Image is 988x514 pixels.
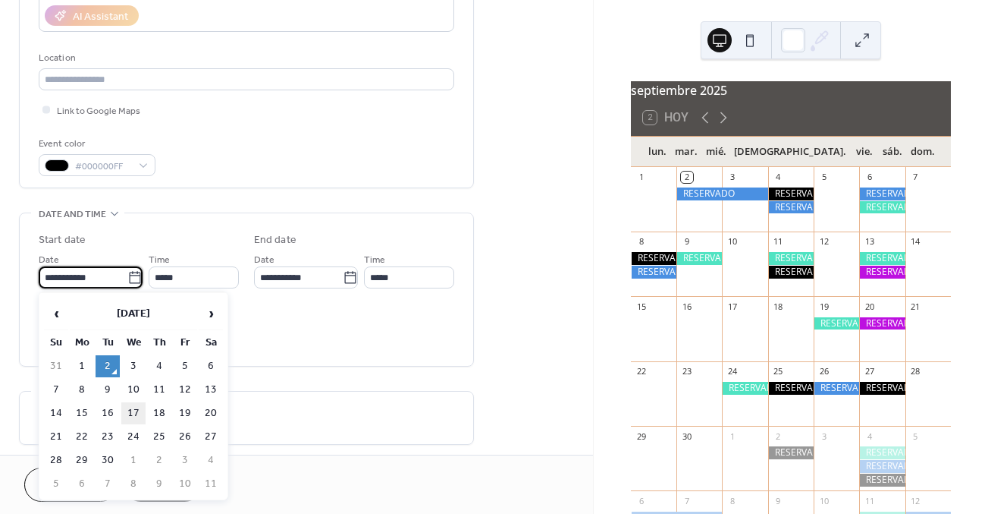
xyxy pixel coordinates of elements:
[173,355,197,377] td: 5
[768,382,814,395] div: RESERVADO
[173,379,197,401] td: 12
[147,449,171,471] td: 2
[773,172,784,183] div: 4
[70,298,197,330] th: [DATE]
[96,332,120,354] th: Tu
[70,449,94,471] td: 29
[681,236,692,248] div: 9
[173,473,197,495] td: 10
[814,317,859,330] div: RESERVADO
[199,355,223,377] td: 6
[199,473,223,495] td: 11
[121,355,146,377] td: 3
[910,172,921,183] div: 7
[39,207,106,222] span: Date and time
[910,366,921,377] div: 28
[818,172,830,183] div: 5
[681,430,692,442] div: 30
[859,252,905,265] div: RESERVADO
[635,301,647,312] div: 15
[96,449,120,471] td: 30
[147,426,171,448] td: 25
[70,379,94,401] td: 8
[96,402,120,424] td: 16
[149,252,170,268] span: Time
[635,172,647,183] div: 1
[121,473,146,495] td: 8
[773,430,784,442] div: 2
[768,201,814,214] div: RESERVADO
[44,332,68,354] th: Su
[864,430,875,442] div: 4
[726,366,738,377] div: 24
[681,301,692,312] div: 16
[44,473,68,495] td: 5
[878,137,907,167] div: sáb.
[701,137,730,167] div: mié.
[859,317,905,330] div: RESERVADO
[864,172,875,183] div: 6
[173,426,197,448] td: 26
[45,298,67,329] span: ‹
[75,159,131,175] span: #000000FF
[676,252,722,265] div: RESERVADO
[199,402,223,424] td: 20
[681,366,692,377] div: 23
[676,188,768,200] div: RESERVADO
[44,449,68,471] td: 28
[671,137,701,167] div: mar.
[173,332,197,354] th: Fr
[768,446,814,459] div: RESERVADO
[635,236,647,248] div: 8
[121,449,146,471] td: 1
[39,50,451,66] div: Location
[643,137,672,167] div: lun.
[199,449,223,471] td: 4
[631,81,951,99] div: septiembre 2025
[726,301,738,312] div: 17
[96,473,120,495] td: 7
[818,236,830,248] div: 12
[44,426,68,448] td: 21
[818,495,830,506] div: 10
[70,402,94,424] td: 15
[864,301,875,312] div: 20
[70,426,94,448] td: 22
[96,426,120,448] td: 23
[147,355,171,377] td: 4
[254,252,274,268] span: Date
[864,495,875,506] div: 11
[726,430,738,442] div: 1
[859,382,905,395] div: RESERVADO
[726,172,738,183] div: 3
[24,468,118,502] button: Cancel
[631,266,676,279] div: RESERVADO
[910,301,921,312] div: 21
[773,366,784,377] div: 25
[681,495,692,506] div: 7
[773,301,784,312] div: 18
[864,366,875,377] div: 27
[850,137,879,167] div: vie.
[173,449,197,471] td: 3
[44,379,68,401] td: 7
[681,172,692,183] div: 2
[147,473,171,495] td: 9
[121,426,146,448] td: 24
[722,382,767,395] div: RESERVADO
[726,236,738,248] div: 10
[818,366,830,377] div: 26
[121,332,146,354] th: We
[70,332,94,354] th: Mo
[859,474,905,487] div: RESERVADO
[768,266,814,279] div: RESERVADO
[859,188,905,200] div: RESERVADO
[147,332,171,354] th: Th
[818,301,830,312] div: 19
[859,201,905,214] div: RESERVADO
[773,495,784,506] div: 9
[57,103,140,119] span: Link to Google Maps
[96,355,120,377] td: 2
[910,495,921,506] div: 12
